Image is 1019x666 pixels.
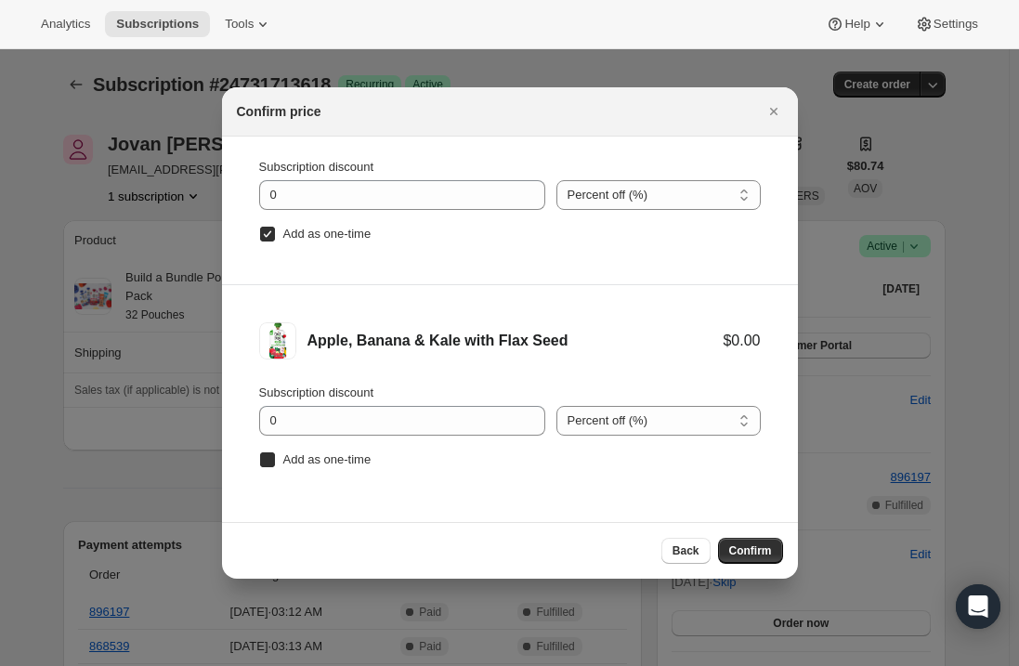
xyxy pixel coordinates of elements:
[283,452,372,466] span: Add as one-time
[661,538,711,564] button: Back
[904,11,989,37] button: Settings
[105,11,210,37] button: Subscriptions
[225,17,254,32] span: Tools
[761,98,787,124] button: Close
[259,385,374,399] span: Subscription discount
[673,543,699,558] span: Back
[718,538,783,564] button: Confirm
[116,17,199,32] span: Subscriptions
[259,322,296,359] img: Apple, Banana & Kale with Flax Seed
[844,17,869,32] span: Help
[30,11,101,37] button: Analytics
[41,17,90,32] span: Analytics
[259,160,374,174] span: Subscription discount
[729,543,772,558] span: Confirm
[214,11,283,37] button: Tools
[934,17,978,32] span: Settings
[237,102,321,121] h2: Confirm price
[723,332,760,350] div: $0.00
[956,584,1000,629] div: Open Intercom Messenger
[283,227,372,241] span: Add as one-time
[815,11,899,37] button: Help
[307,332,724,350] div: Apple, Banana & Kale with Flax Seed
